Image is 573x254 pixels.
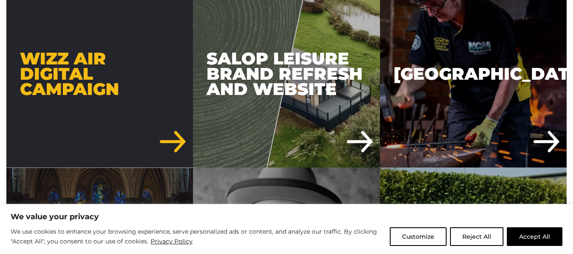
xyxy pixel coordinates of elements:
a: Privacy Policy [150,236,193,246]
button: Accept All [507,227,562,246]
p: We value your privacy [11,212,562,222]
button: Customize [390,227,447,246]
p: We use cookies to enhance your browsing experience, serve personalized ads or content, and analyz... [11,227,383,247]
button: Reject All [450,227,503,246]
